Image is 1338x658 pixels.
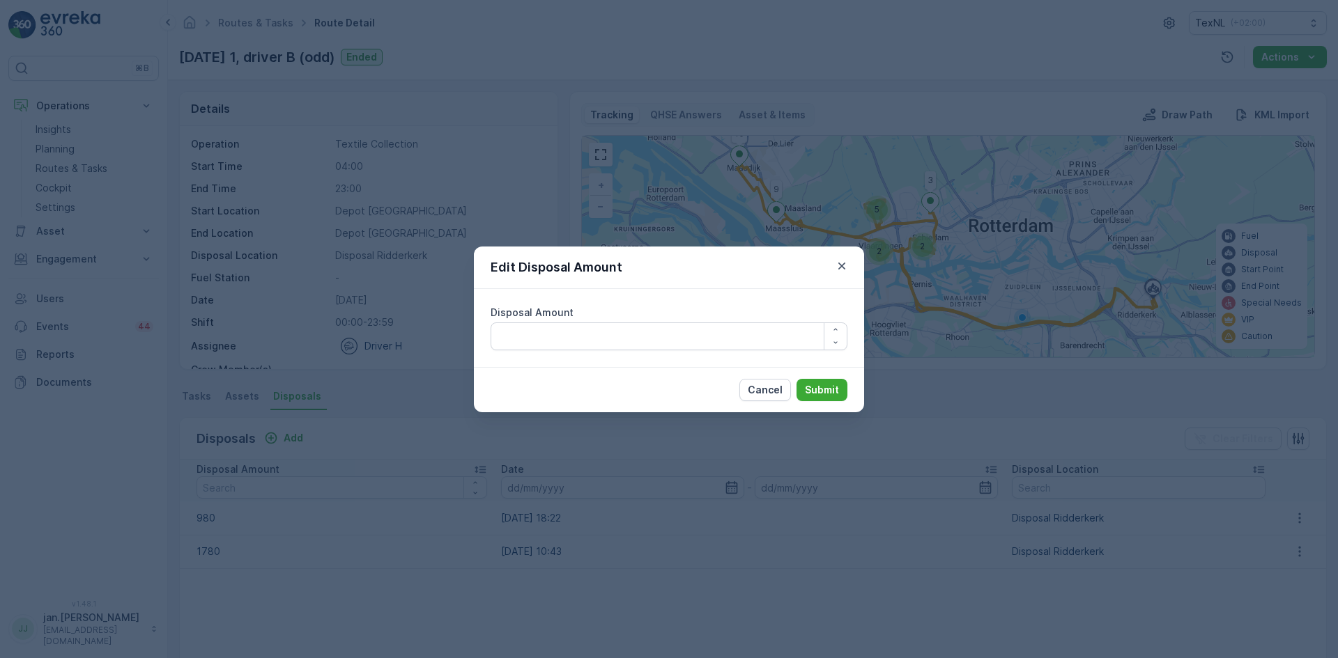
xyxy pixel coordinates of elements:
button: Cancel [739,379,791,401]
p: Submit [805,383,839,397]
label: Disposal Amount [491,306,574,318]
p: Edit Disposal Amount [491,258,622,277]
button: Submit [797,379,847,401]
p: Cancel [748,383,783,397]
